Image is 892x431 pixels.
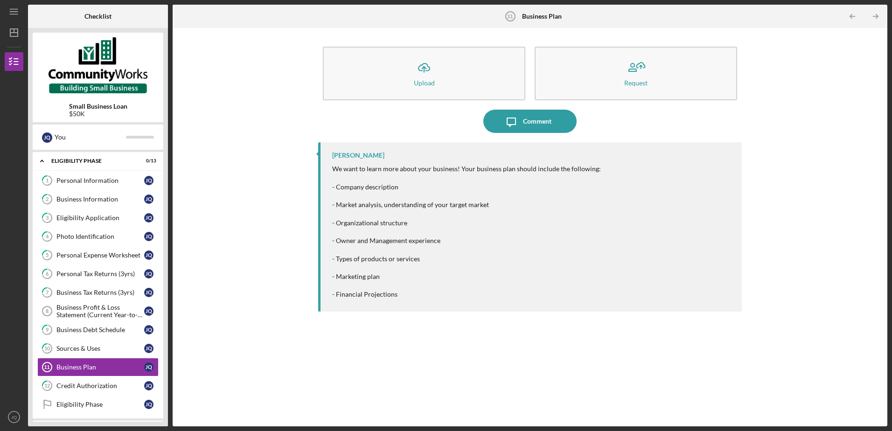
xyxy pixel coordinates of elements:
div: J Q [144,381,153,390]
div: Sources & Uses [56,345,144,352]
p: - Types of products or services​ [332,254,601,264]
a: 1Personal InformationJQ [37,171,159,190]
div: J Q [144,250,153,260]
tspan: 10 [44,346,50,352]
tspan: 6 [46,271,49,277]
div: Personal Expense Worksheet [56,251,144,259]
div: Credit Authorization [56,382,144,389]
tspan: 4 [46,234,49,240]
div: J Q [144,288,153,297]
div: J Q [144,195,153,204]
tspan: 11 [507,14,513,19]
div: Business Debt Schedule [56,326,144,334]
div: Personal Tax Returns (3yrs) [56,270,144,278]
div: J Q [144,325,153,334]
text: JQ [11,415,17,420]
a: 2Business InformationJQ [37,190,159,209]
div: Eligibility Phase [56,401,144,408]
p: - Organizational structure [332,218,601,228]
div: Comment [523,110,551,133]
a: 11Business PlanJQ [37,358,159,376]
div: Business Plan [56,363,144,371]
div: 0 / 13 [139,158,156,164]
a: 3Eligibility ApplicationJQ [37,209,159,227]
tspan: 8 [46,308,49,314]
a: 10Sources & UsesJQ [37,339,159,358]
p: - Company description​ [332,182,601,192]
p: - Marketing plan​ [332,271,601,282]
div: Request [624,79,648,86]
div: J Q [144,213,153,222]
b: Small Business Loan [69,103,127,110]
tspan: 7 [46,290,49,296]
div: Business Tax Returns (3yrs) [56,289,144,296]
a: 9Business Debt ScheduleJQ [37,320,159,339]
a: 12Credit AuthorizationJQ [37,376,159,395]
p: - Financial Projections [332,289,601,299]
a: 5Personal Expense WorksheetJQ [37,246,159,264]
div: Photo Identification [56,233,144,240]
p: We want to learn more about your business! Your business plan should include the following: [332,164,601,174]
tspan: 11 [44,364,49,370]
button: Upload [323,47,525,100]
p: - Market analysis, understanding of your target market​ [332,200,601,210]
button: Request [535,47,737,100]
div: J Q [42,132,52,143]
tspan: 2 [46,196,49,202]
button: Comment [483,110,577,133]
div: J Q [144,232,153,241]
div: You [55,129,126,145]
div: Eligibility Application [56,214,144,222]
tspan: 12 [44,383,50,389]
b: Checklist [84,13,111,20]
div: Business Profit & Loss Statement (Current Year-to-Date) [56,304,144,319]
a: Eligibility PhaseJQ [37,395,159,414]
div: Eligibility Phase [51,158,133,164]
tspan: 5 [46,252,49,258]
a: 7Business Tax Returns (3yrs)JQ [37,283,159,302]
div: Personal Information [56,177,144,184]
div: J Q [144,344,153,353]
div: [PERSON_NAME] [332,152,384,159]
p: - Owner and Management experience​ [332,236,601,246]
img: Product logo [33,37,163,93]
div: Business Information [56,195,144,203]
b: Business Plan [522,13,562,20]
tspan: 9 [46,327,49,333]
div: J Q [144,400,153,409]
div: J Q [144,176,153,185]
button: JQ [5,408,23,426]
div: J Q [144,269,153,278]
a: 4Photo IdentificationJQ [37,227,159,246]
div: Upload [414,79,435,86]
div: J Q [144,362,153,372]
a: 8Business Profit & Loss Statement (Current Year-to-Date)JQ [37,302,159,320]
tspan: 1 [46,178,49,184]
a: 6Personal Tax Returns (3yrs)JQ [37,264,159,283]
tspan: 3 [46,215,49,221]
div: $50K [69,110,127,118]
div: J Q [144,306,153,316]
